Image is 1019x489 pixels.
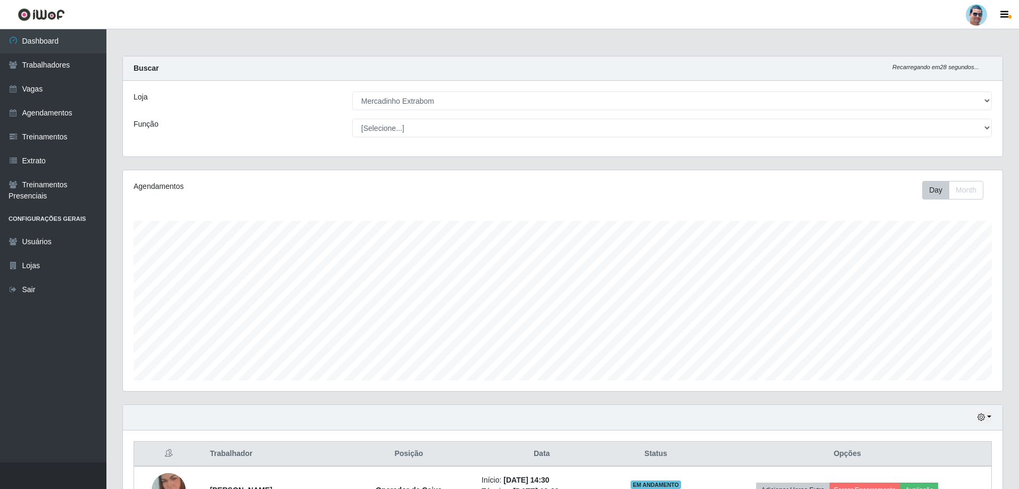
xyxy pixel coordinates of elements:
label: Loja [134,92,147,103]
li: Início: [482,475,602,486]
label: Função [134,119,159,130]
div: Toolbar with button groups [922,181,992,200]
th: Trabalhador [203,442,342,467]
div: Agendamentos [134,181,482,192]
button: Month [949,181,983,200]
img: CoreUI Logo [18,8,65,21]
th: Data [475,442,608,467]
button: Day [922,181,949,200]
span: EM ANDAMENTO [631,480,681,489]
th: Opções [703,442,992,467]
strong: Buscar [134,64,159,72]
th: Status [608,442,703,467]
i: Recarregando em 28 segundos... [892,64,979,70]
div: First group [922,181,983,200]
time: [DATE] 14:30 [503,476,549,484]
th: Posição [342,442,475,467]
